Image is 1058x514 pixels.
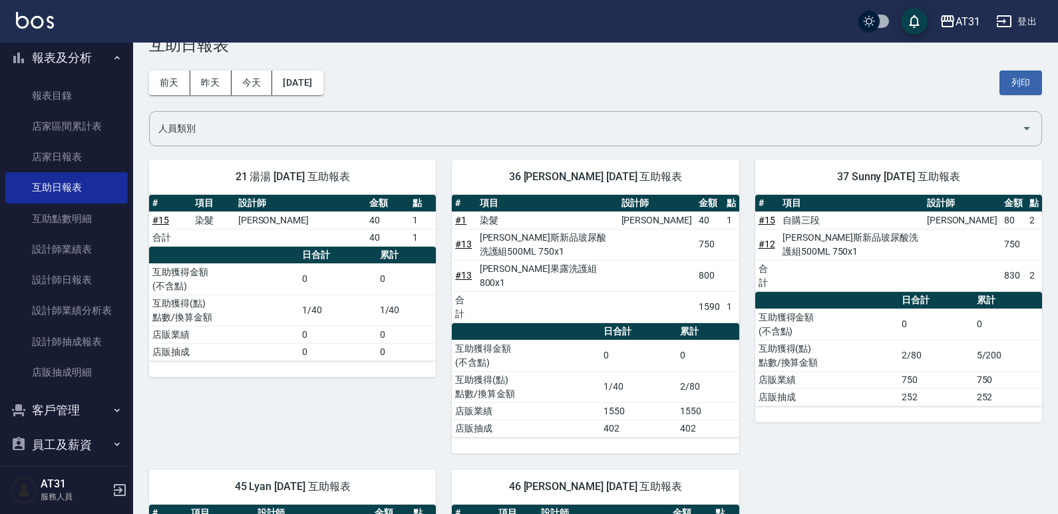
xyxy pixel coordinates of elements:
[755,195,779,212] th: #
[468,170,723,184] span: 36 [PERSON_NAME] [DATE] 互助報表
[5,142,128,172] a: 店家日報表
[759,215,775,225] a: #15
[149,343,299,360] td: 店販抽成
[600,420,677,437] td: 402
[366,195,409,212] th: 金額
[5,295,128,326] a: 設計師業績分析表
[5,393,128,428] button: 客戶管理
[1016,118,1037,139] button: Open
[149,195,436,247] table: a dense table
[41,491,108,503] p: 服務人員
[956,13,980,30] div: AT31
[1001,195,1026,212] th: 金額
[5,357,128,388] a: 店販抽成明細
[677,340,739,371] td: 0
[149,326,299,343] td: 店販業績
[149,263,299,295] td: 互助獲得金額 (不含點)
[299,326,377,343] td: 0
[452,340,600,371] td: 互助獲得金額 (不含點)
[618,195,695,212] th: 設計師
[366,229,409,246] td: 40
[149,70,190,95] button: 前天
[366,211,409,229] td: 40
[5,203,128,234] a: 互助點數明細
[898,309,973,340] td: 0
[771,170,1026,184] span: 37 Sunny [DATE] 互助報表
[695,291,723,322] td: 1590
[455,239,472,249] a: #13
[755,195,1042,292] table: a dense table
[5,461,128,496] button: 紅利點數設定
[600,371,677,402] td: 1/40
[695,195,723,212] th: 金額
[973,371,1042,388] td: 750
[5,80,128,111] a: 報表目錄
[11,477,37,503] img: Person
[149,195,192,212] th: #
[5,172,128,203] a: 互助日報表
[377,263,437,295] td: 0
[973,388,1042,406] td: 252
[452,402,600,420] td: 店販業績
[991,9,1042,34] button: 登出
[149,229,192,246] td: 合計
[152,215,169,225] a: #15
[779,211,924,229] td: 自購三段
[41,477,108,491] h5: AT31
[452,371,600,402] td: 互助獲得(點) 點數/換算金額
[377,343,437,360] td: 0
[677,402,739,420] td: 1550
[299,343,377,360] td: 0
[755,388,899,406] td: 店販抽成
[898,340,973,371] td: 2/80
[677,420,739,437] td: 402
[1026,260,1042,291] td: 2
[155,117,1016,140] input: 人員名稱
[677,323,739,340] th: 累計
[973,292,1042,309] th: 累計
[299,263,377,295] td: 0
[409,211,437,229] td: 1
[1001,260,1026,291] td: 830
[476,195,618,212] th: 項目
[898,388,973,406] td: 252
[5,41,128,75] button: 報表及分析
[149,295,299,326] td: 互助獲得(點) 點數/換算金額
[755,371,899,388] td: 店販業績
[755,340,899,371] td: 互助獲得(點) 點數/換算金額
[452,195,739,323] table: a dense table
[924,195,1001,212] th: 設計師
[723,291,739,322] td: 1
[377,247,437,264] th: 累計
[924,211,1001,229] td: [PERSON_NAME]
[600,402,677,420] td: 1550
[165,170,420,184] span: 21 湯湯 [DATE] 互助報表
[779,229,924,260] td: [PERSON_NAME]斯新品玻尿酸洗護組500ML 750x1
[695,211,723,229] td: 40
[723,195,739,212] th: 點
[165,480,420,493] span: 45 Lyan [DATE] 互助報表
[755,260,779,291] td: 合計
[5,326,128,357] a: 設計師抽成報表
[235,211,367,229] td: [PERSON_NAME]
[377,326,437,343] td: 0
[149,247,436,361] table: a dense table
[999,70,1042,95] button: 列印
[755,292,1042,406] table: a dense table
[973,309,1042,340] td: 0
[452,420,600,437] td: 店販抽成
[299,247,377,264] th: 日合計
[468,480,723,493] span: 46 [PERSON_NAME] [DATE] 互助報表
[1026,195,1042,212] th: 點
[476,260,618,291] td: [PERSON_NAME]果露洗護組 800x1
[1026,211,1042,229] td: 2
[5,111,128,142] a: 店家區間累計表
[476,229,618,260] td: [PERSON_NAME]斯新品玻尿酸洗護組500ML 750x1
[192,195,234,212] th: 項目
[16,12,54,29] img: Logo
[5,265,128,295] a: 設計師日報表
[5,234,128,265] a: 設計師業績表
[600,323,677,340] th: 日合計
[695,260,723,291] td: 800
[455,215,466,225] a: #1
